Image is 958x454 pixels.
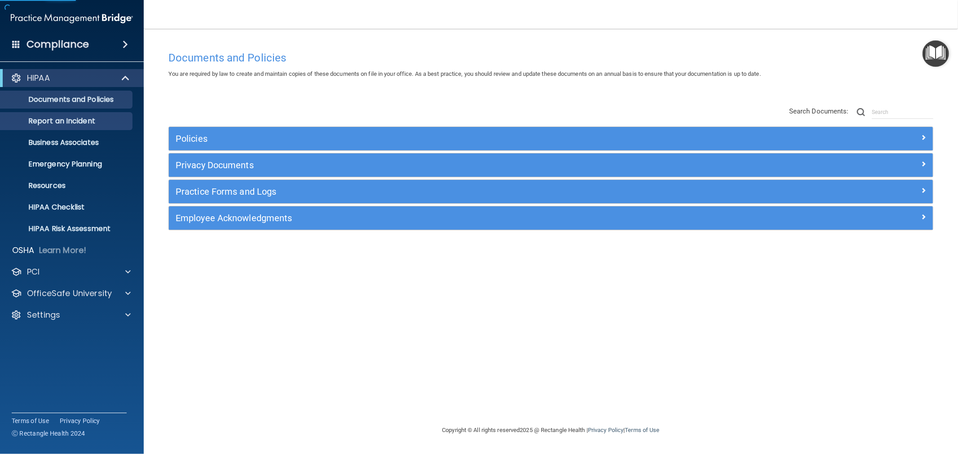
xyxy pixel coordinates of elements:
[923,40,949,67] button: Open Resource Center
[625,427,659,433] a: Terms of Use
[6,95,128,104] p: Documents and Policies
[27,266,40,277] p: PCI
[27,288,112,299] p: OfficeSafe University
[11,310,131,320] a: Settings
[6,224,128,233] p: HIPAA Risk Assessment
[176,160,735,170] h5: Privacy Documents
[176,158,926,172] a: Privacy Documents
[6,160,128,169] p: Emergency Planning
[6,117,128,126] p: Report an Incident
[176,134,735,144] h5: Policies
[872,105,933,119] input: Search
[857,108,865,116] img: ic-search.3b580494.png
[789,107,849,115] span: Search Documents:
[168,52,933,64] h4: Documents and Policies
[11,266,131,277] a: PCI
[60,416,100,425] a: Privacy Policy
[27,310,60,320] p: Settings
[176,213,735,223] h5: Employee Acknowledgments
[27,73,50,83] p: HIPAA
[168,70,761,77] span: You are required by law to create and maintain copies of these documents on file in your office. ...
[12,245,35,256] p: OSHA
[6,138,128,147] p: Business Associates
[176,211,926,225] a: Employee Acknowledgments
[26,38,89,51] h4: Compliance
[803,391,947,426] iframe: Drift Widget Chat Controller
[176,187,735,196] h5: Practice Forms and Logs
[11,73,130,83] a: HIPAA
[12,429,85,438] span: Ⓒ Rectangle Health 2024
[11,9,133,27] img: PMB logo
[176,184,926,199] a: Practice Forms and Logs
[588,427,623,433] a: Privacy Policy
[387,416,715,445] div: Copyright © All rights reserved 2025 @ Rectangle Health | |
[6,181,128,190] p: Resources
[39,245,87,256] p: Learn More!
[6,203,128,212] p: HIPAA Checklist
[176,131,926,146] a: Policies
[11,288,131,299] a: OfficeSafe University
[12,416,49,425] a: Terms of Use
